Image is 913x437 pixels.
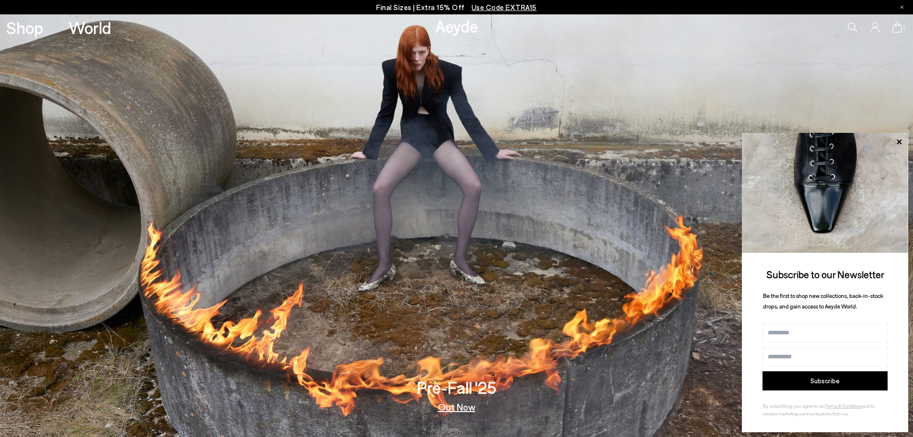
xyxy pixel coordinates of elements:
[892,22,902,33] a: 2
[435,16,478,36] a: Aeyde
[763,292,883,310] span: Be the first to shop new collections, back-in-stock drops, and gain access to Aeyde World.
[766,268,884,280] span: Subscribe to our Newsletter
[438,402,475,412] a: Out Now
[763,403,825,409] span: By subscribing, you agree to our
[742,133,908,253] img: ca3f721fb6ff708a270709c41d776025.jpg
[825,403,863,409] a: Terms & Conditions
[902,25,907,30] span: 2
[69,19,111,36] a: World
[472,3,537,12] span: Navigate to /collections/ss25-final-sizes
[417,379,497,396] h3: Pre-Fall '25
[376,1,537,13] p: Final Sizes | Extra 15% Off
[763,371,888,390] button: Subscribe
[6,19,43,36] a: Shop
